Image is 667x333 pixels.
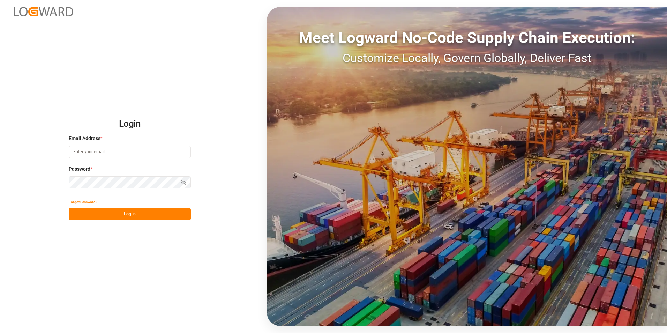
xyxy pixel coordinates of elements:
[69,165,90,173] span: Password
[69,196,97,208] button: Forgot Password?
[69,135,100,142] span: Email Address
[267,49,667,67] div: Customize Locally, Govern Globally, Deliver Fast
[69,146,191,158] input: Enter your email
[267,26,667,49] div: Meet Logward No-Code Supply Chain Execution:
[69,113,191,135] h2: Login
[69,208,191,220] button: Log In
[14,7,73,16] img: Logward_new_orange.png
